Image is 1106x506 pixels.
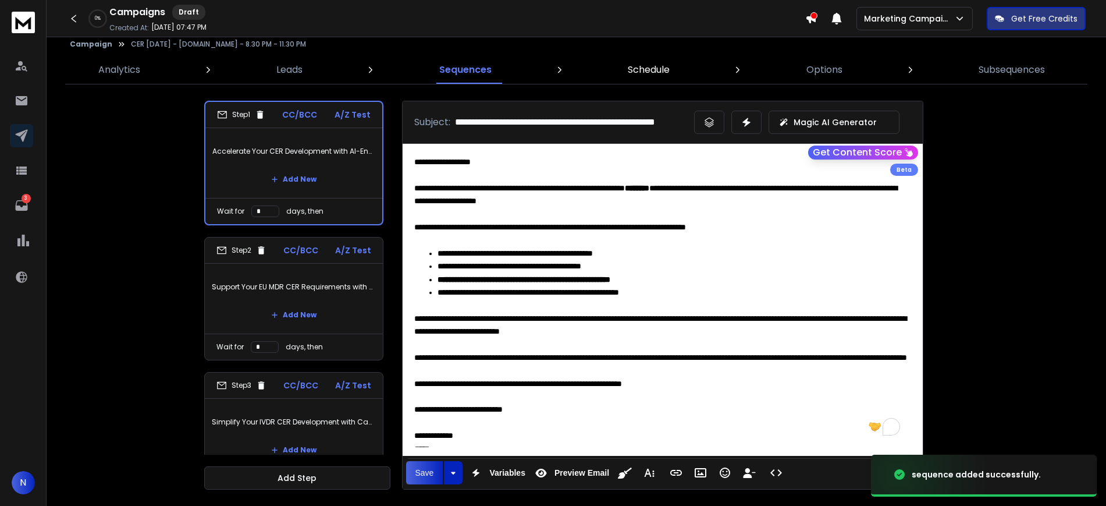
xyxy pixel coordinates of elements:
[530,461,611,484] button: Preview Email
[91,56,147,84] a: Analytics
[282,109,317,121] p: CC/BCC
[621,56,677,84] a: Schedule
[109,23,149,33] p: Created At:
[864,13,954,24] p: Marketing Campaign
[12,12,35,33] img: logo
[217,207,244,216] p: Wait for
[638,461,660,484] button: More Text
[335,380,371,391] p: A/Z Test
[131,40,306,49] p: CER [DATE] - [DOMAIN_NAME] - 8.30 PM - 11.30 PM
[262,303,326,327] button: Add New
[286,207,323,216] p: days, then
[972,56,1052,84] a: Subsequences
[794,116,877,128] p: Magic AI Generator
[912,469,1041,480] div: sequence added successfully.
[465,461,528,484] button: Variables
[262,438,326,462] button: Add New
[987,7,1086,30] button: Get Free Credits
[432,56,499,84] a: Sequences
[414,115,450,129] p: Subject:
[614,461,636,484] button: Clean HTML
[283,245,318,256] p: CC/BCC
[262,168,326,191] button: Add New
[799,56,849,84] a: Options
[98,63,140,77] p: Analytics
[109,5,165,19] h1: Campaigns
[269,56,310,84] a: Leads
[151,23,207,32] p: [DATE] 07:47 PM
[216,245,266,256] div: Step 2
[403,144,923,447] div: To enrich screen reader interactions, please activate Accessibility in Grammarly extension settings
[70,40,112,49] button: Campaign
[12,471,35,494] button: N
[216,342,244,352] p: Wait for
[806,63,842,77] p: Options
[212,406,376,438] p: Simplify Your IVDR CER Development with CapeStart
[665,461,687,484] button: Insert Link (Ctrl+K)
[217,109,265,120] div: Step 1
[204,101,383,225] li: Step1CC/BCCA/Z TestAccelerate Your CER Development with AI-Enabled ExpertiseAdd NewWait fordays, ...
[335,245,371,256] p: A/Z Test
[552,468,611,478] span: Preview Email
[738,461,760,484] button: Insert Unsubscribe Link
[95,15,101,22] p: 0 %
[335,109,371,121] p: A/Z Test
[890,164,918,176] div: Beta
[808,146,918,160] button: Get Content Score
[204,372,383,496] li: Step3CC/BCCA/Z TestSimplify Your IVDR CER Development with CapeStartAdd NewWait fordays, then
[283,380,318,391] p: CC/BCC
[10,194,33,217] a: 3
[216,380,266,391] div: Step 3
[628,63,670,77] p: Schedule
[276,63,303,77] p: Leads
[22,194,31,203] p: 3
[204,466,390,490] button: Add Step
[212,135,375,168] p: Accelerate Your CER Development with AI-Enabled Expertise
[286,342,323,352] p: days, then
[979,63,1045,77] p: Subsequences
[212,271,376,303] p: Support Your EU MDR CER Requirements with AI-Enabled Expertise
[204,237,383,360] li: Step2CC/BCCA/Z TestSupport Your EU MDR CER Requirements with AI-Enabled ExpertiseAdd NewWait ford...
[439,63,492,77] p: Sequences
[769,111,899,134] button: Magic AI Generator
[406,461,443,484] button: Save
[689,461,712,484] button: Insert Image (Ctrl+P)
[487,468,528,478] span: Variables
[1011,13,1077,24] p: Get Free Credits
[172,5,205,20] div: Draft
[714,461,736,484] button: Emoticons
[765,461,787,484] button: Code View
